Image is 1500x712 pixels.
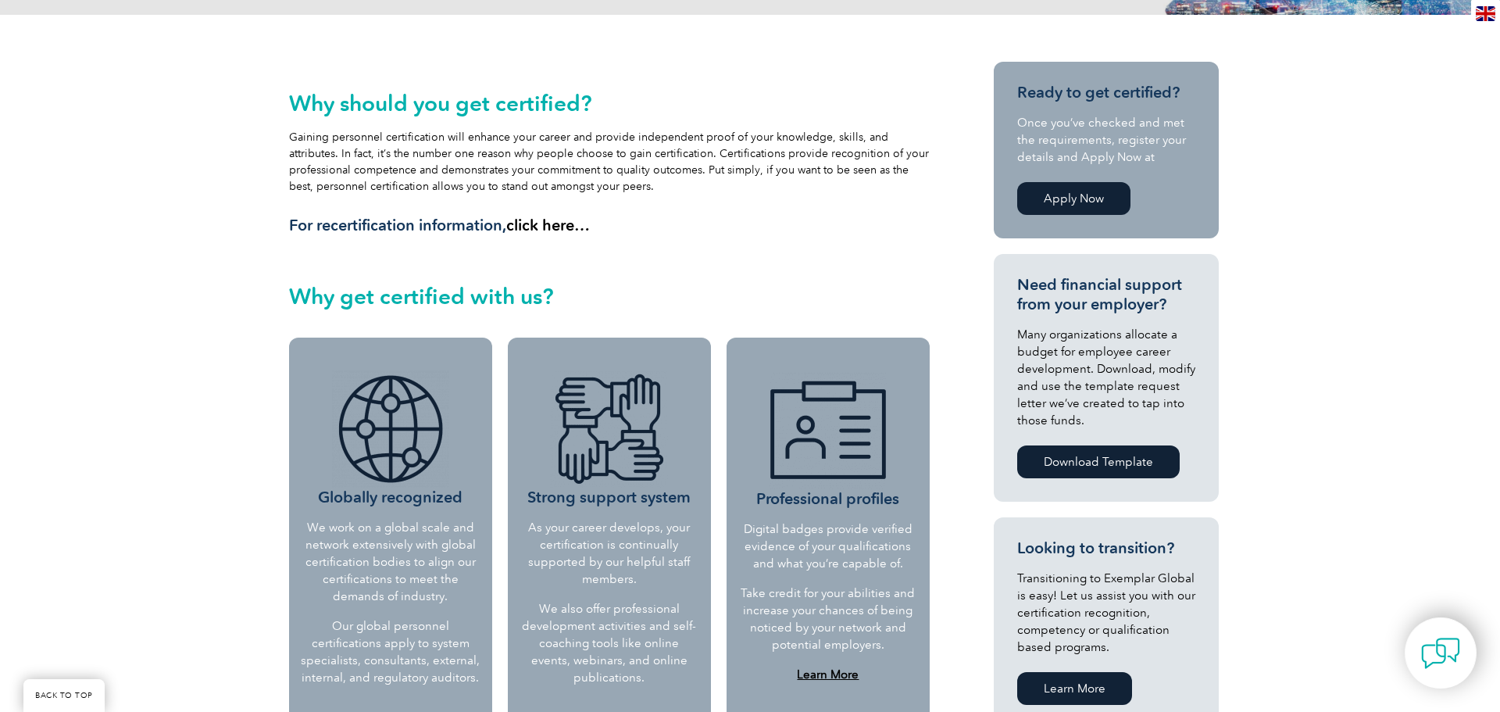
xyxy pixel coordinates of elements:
[289,284,930,309] h2: Why get certified with us?
[289,91,930,235] div: Gaining personnel certification will enhance your career and provide independent proof of your kn...
[520,600,699,686] p: We also offer professional development activities and self-coaching tools like online events, web...
[1421,634,1460,673] img: contact-chat.png
[1017,182,1130,215] a: Apply Now
[1017,672,1132,705] a: Learn More
[289,91,930,116] h2: Why should you get certified?
[1017,83,1195,102] h3: Ready to get certified?
[1476,6,1495,21] img: en
[301,370,480,507] h3: Globally recognized
[1017,538,1195,558] h3: Looking to transition?
[1017,114,1195,166] p: Once you’ve checked and met the requirements, register your details and Apply Now at
[1017,326,1195,429] p: Many organizations allocate a budget for employee career development. Download, modify and use th...
[1017,275,1195,314] h3: Need financial support from your employer?
[520,519,699,588] p: As your career develops, your certification is continually supported by our helpful staff members.
[740,521,916,572] p: Digital badges provide verified evidence of your qualifications and what you’re capable of.
[1017,445,1180,478] a: Download Template
[740,585,916,653] p: Take credit for your abilities and increase your chances of being noticed by your network and pot...
[506,216,590,234] a: click here…
[1017,570,1195,656] p: Transitioning to Exemplar Global is easy! Let us assist you with our certification recognition, c...
[740,372,916,509] h3: Professional profiles
[289,216,930,235] h3: For recertification information,
[23,679,105,712] a: BACK TO TOP
[301,519,480,605] p: We work on a global scale and network extensively with global certification bodies to align our c...
[301,617,480,686] p: Our global personnel certifications apply to system specialists, consultants, external, internal,...
[520,370,699,507] h3: Strong support system
[797,667,859,682] a: Learn More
